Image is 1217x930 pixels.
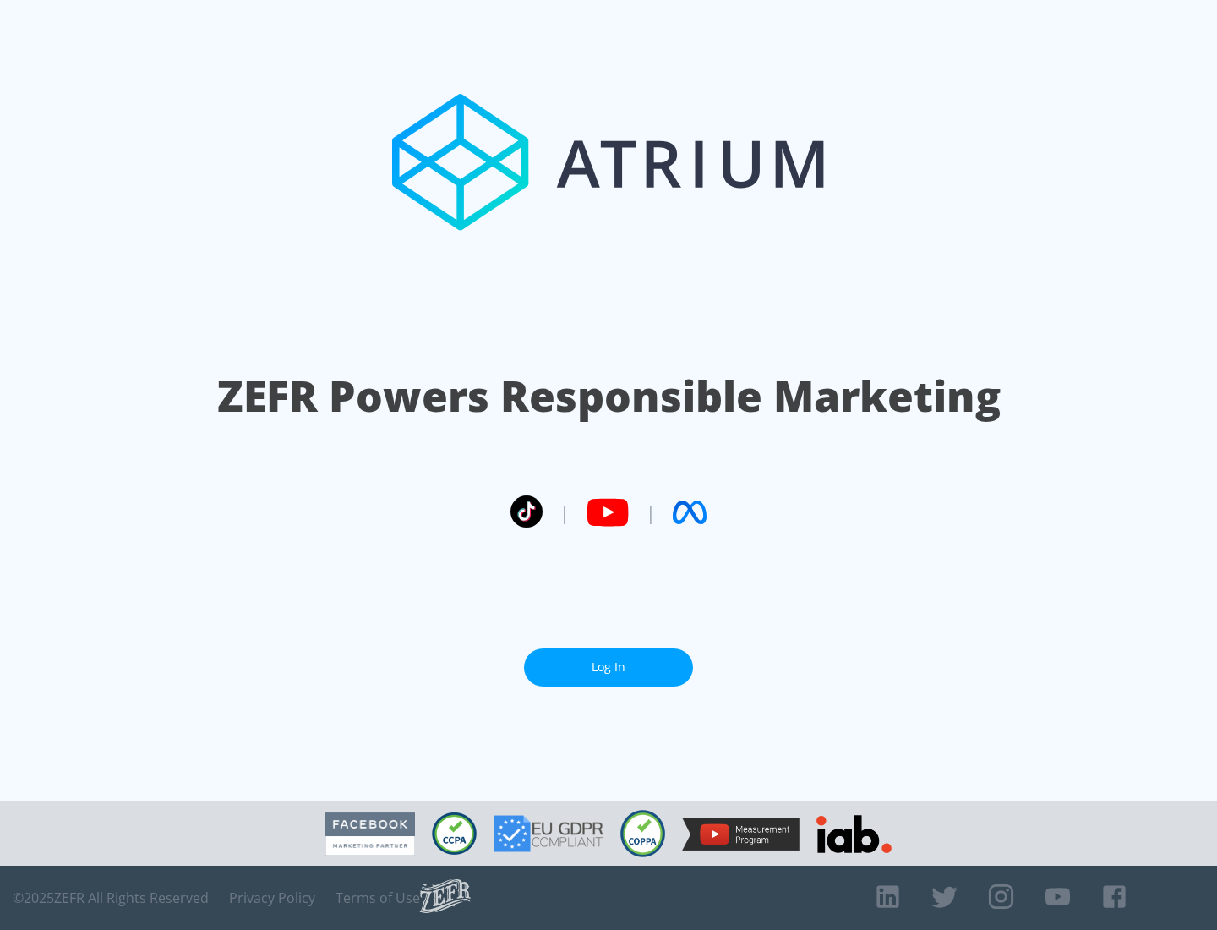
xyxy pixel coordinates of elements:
span: © 2025 ZEFR All Rights Reserved [13,889,209,906]
img: IAB [816,815,892,853]
a: Log In [524,648,693,687]
span: | [646,500,656,525]
img: CCPA Compliant [432,812,477,855]
h1: ZEFR Powers Responsible Marketing [217,367,1001,425]
img: YouTube Measurement Program [682,818,800,851]
span: | [559,500,570,525]
img: GDPR Compliant [494,815,603,852]
img: Facebook Marketing Partner [325,812,415,856]
a: Privacy Policy [229,889,315,906]
img: COPPA Compliant [620,810,665,857]
a: Terms of Use [336,889,420,906]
